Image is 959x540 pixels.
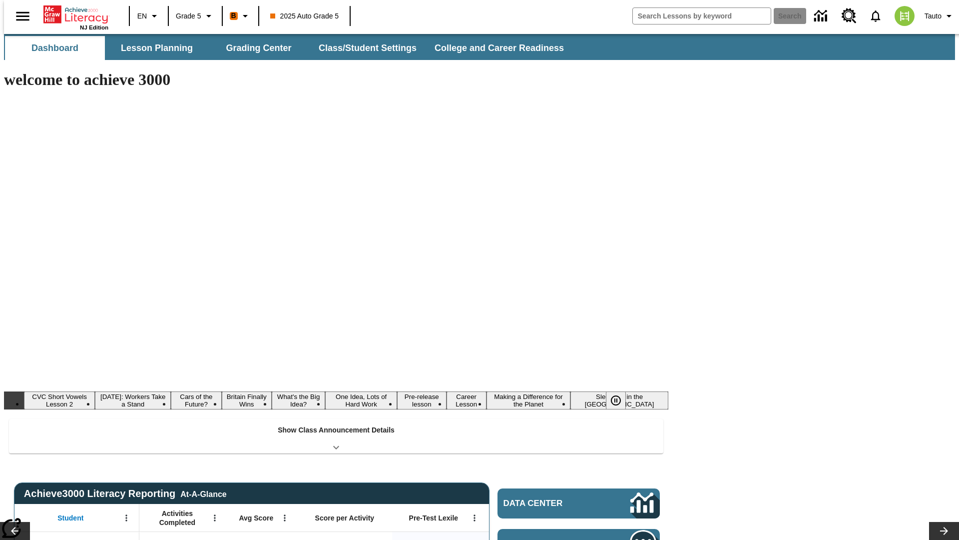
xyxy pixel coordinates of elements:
div: Home [43,3,108,30]
button: Grading Center [209,36,309,60]
p: Show Class Announcement Details [278,425,395,435]
span: 2025 Auto Grade 5 [270,11,339,21]
button: Grade: Grade 5, Select a grade [172,7,219,25]
span: Tauto [925,11,942,21]
button: Language: EN, Select a language [133,7,165,25]
span: B [231,9,236,22]
span: Pre-Test Lexile [409,513,459,522]
button: Open Menu [207,510,222,525]
span: Student [57,513,83,522]
span: NJ Edition [80,24,108,30]
span: EN [137,11,147,21]
button: Slide 5 What's the Big Idea? [272,391,325,409]
a: Resource Center, Will open in new tab [836,2,863,29]
button: Open Menu [467,510,482,525]
button: Pause [606,391,626,409]
span: Grade 5 [176,11,201,21]
button: Slide 6 One Idea, Lots of Hard Work [325,391,397,409]
span: Achieve3000 Literacy Reporting [24,488,227,499]
img: avatar image [895,6,915,26]
button: Slide 3 Cars of the Future? [171,391,221,409]
button: College and Career Readiness [427,36,572,60]
button: Slide 4 Britain Finally Wins [222,391,272,409]
button: Boost Class color is orange. Change class color [226,7,255,25]
button: Class/Student Settings [311,36,425,60]
button: Open Menu [277,510,292,525]
input: search field [633,8,771,24]
span: Activities Completed [144,509,210,527]
button: Slide 7 Pre-release lesson [397,391,447,409]
h1: welcome to achieve 3000 [4,70,668,89]
button: Slide 10 Sleepless in the Animal Kingdom [570,391,668,409]
button: Slide 9 Making a Difference for the Planet [486,391,570,409]
button: Open Menu [119,510,134,525]
button: Lesson Planning [107,36,207,60]
span: Avg Score [239,513,273,522]
span: Score per Activity [315,513,375,522]
button: Slide 8 Career Lesson [447,391,486,409]
div: At-A-Glance [180,488,226,499]
button: Slide 2 Labor Day: Workers Take a Stand [95,391,171,409]
button: Slide 1 CVC Short Vowels Lesson 2 [24,391,95,409]
div: SubNavbar [4,36,573,60]
a: Data Center [808,2,836,30]
button: Lesson carousel, Next [929,522,959,540]
div: SubNavbar [4,34,955,60]
button: Select a new avatar [889,3,921,29]
button: Dashboard [5,36,105,60]
button: Open side menu [8,1,37,31]
div: Pause [606,391,636,409]
a: Home [43,4,108,24]
div: Show Class Announcement Details [9,419,663,453]
span: Data Center [503,498,597,508]
a: Data Center [497,488,660,518]
a: Notifications [863,3,889,29]
button: Profile/Settings [921,7,959,25]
